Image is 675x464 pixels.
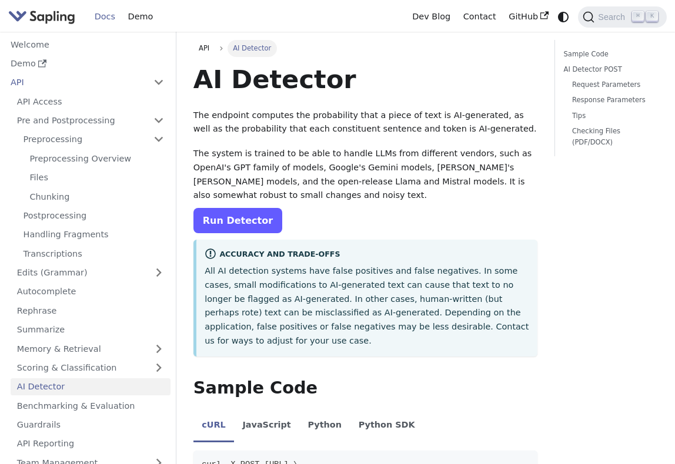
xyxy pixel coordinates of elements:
[4,36,171,53] a: Welcome
[17,245,171,262] a: Transcriptions
[11,397,171,414] a: Benchmarking & Evaluation
[11,416,171,433] a: Guardrails
[193,208,282,233] a: Run Detector
[147,74,171,91] button: Collapse sidebar category 'API'
[8,8,79,25] a: Sapling.ai
[24,188,171,205] a: Chunking
[457,8,503,26] a: Contact
[193,378,538,399] h2: Sample Code
[4,55,171,72] a: Demo
[564,49,654,60] a: Sample Code
[11,321,171,338] a: Summarize
[88,8,122,26] a: Docs
[205,264,529,348] p: All AI detection systems have false positives and false negatives. In some cases, small modificat...
[502,8,554,26] a: GitHub
[572,79,650,90] a: Request Parameters
[8,8,75,25] img: Sapling.ai
[4,74,147,91] a: API
[555,8,572,25] button: Switch between dark and light mode (currently system mode)
[193,40,538,56] nav: Breadcrumbs
[193,63,538,95] h1: AI Detector
[228,40,277,56] span: AI Detector
[11,340,171,357] a: Memory & Retrieval
[11,302,171,319] a: Rephrase
[646,11,658,22] kbd: K
[11,283,171,300] a: Autocomplete
[635,424,663,452] iframe: Intercom live chat
[11,112,171,129] a: Pre and Postprocessing
[564,64,654,75] a: AI Detector POST
[24,169,171,186] a: Files
[199,44,209,52] span: API
[234,409,299,442] li: JavaScript
[24,150,171,167] a: Preprocessing Overview
[205,248,529,262] div: Accuracy and Trade-offs
[122,8,159,26] a: Demo
[11,378,171,395] a: AI Detector
[17,131,171,148] a: Preprocessing
[572,110,650,122] a: Tips
[193,147,538,203] p: The system is trained to be able to handle LLMs from different vendors, such as OpenAI's GPT fami...
[594,12,632,22] span: Search
[11,93,171,110] a: API Access
[193,109,538,137] p: The endpoint computes the probability that a piece of text is AI-generated, as well as the probab...
[572,126,650,148] a: Checking Files (PDF/DOCX)
[578,6,666,28] button: Search (Command+K)
[17,226,171,243] a: Handling Fragments
[406,8,456,26] a: Dev Blog
[350,409,423,442] li: Python SDK
[572,95,650,106] a: Response Parameters
[17,207,171,224] a: Postprocessing
[193,409,234,442] li: cURL
[11,435,171,452] a: API Reporting
[11,264,171,281] a: Edits (Grammar)
[11,359,171,376] a: Scoring & Classification
[299,409,350,442] li: Python
[193,40,215,56] a: API
[632,11,644,22] kbd: ⌘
